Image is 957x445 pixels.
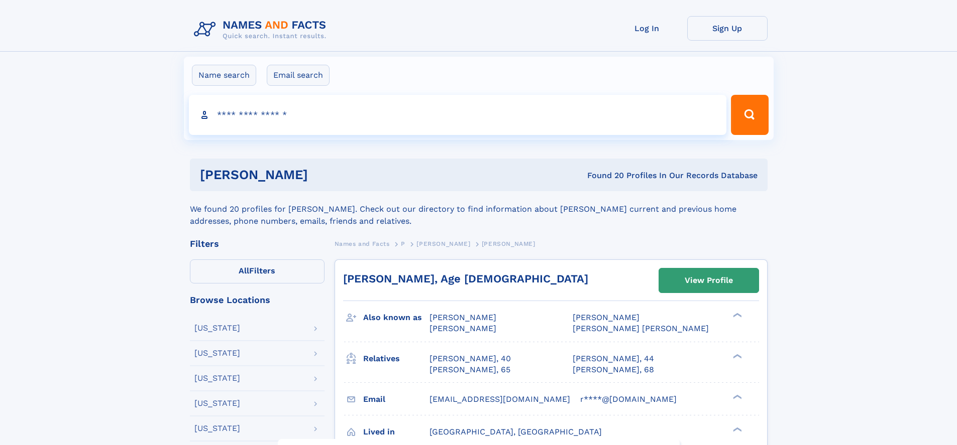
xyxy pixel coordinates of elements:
span: P [401,240,405,247]
label: Email search [267,65,330,86]
h3: Also known as [363,309,430,326]
span: [EMAIL_ADDRESS][DOMAIN_NAME] [430,394,570,404]
h3: Email [363,391,430,408]
div: ❯ [730,353,742,359]
div: ❯ [730,312,742,319]
a: [PERSON_NAME], 44 [573,353,654,364]
div: ❯ [730,393,742,400]
div: We found 20 profiles for [PERSON_NAME]. Check out our directory to find information about [PERSON... [190,191,768,227]
span: [PERSON_NAME] [PERSON_NAME] [573,324,709,333]
label: Filters [190,259,325,283]
div: [US_STATE] [194,399,240,407]
a: [PERSON_NAME], 65 [430,364,510,375]
a: [PERSON_NAME], Age [DEMOGRAPHIC_DATA] [343,272,588,285]
a: Log In [607,16,687,41]
div: [US_STATE] [194,374,240,382]
a: View Profile [659,268,759,292]
div: [US_STATE] [194,349,240,357]
h1: [PERSON_NAME] [200,169,448,181]
input: search input [189,95,727,135]
h3: Lived in [363,423,430,440]
a: Names and Facts [335,237,390,250]
img: Logo Names and Facts [190,16,335,43]
span: [PERSON_NAME] [430,313,496,322]
a: [PERSON_NAME], 68 [573,364,654,375]
div: View Profile [685,269,733,292]
a: [PERSON_NAME] [416,237,470,250]
h3: Relatives [363,350,430,367]
span: All [239,266,249,275]
a: [PERSON_NAME], 40 [430,353,511,364]
label: Name search [192,65,256,86]
div: [US_STATE] [194,424,240,432]
div: Filters [190,239,325,248]
div: ❯ [730,426,742,432]
button: Search Button [731,95,768,135]
div: [US_STATE] [194,324,240,332]
div: Found 20 Profiles In Our Records Database [448,170,758,181]
a: P [401,237,405,250]
a: Sign Up [687,16,768,41]
span: [PERSON_NAME] [416,240,470,247]
span: [PERSON_NAME] [573,313,640,322]
span: [GEOGRAPHIC_DATA], [GEOGRAPHIC_DATA] [430,427,602,436]
span: [PERSON_NAME] [430,324,496,333]
span: [PERSON_NAME] [482,240,536,247]
div: Browse Locations [190,295,325,305]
